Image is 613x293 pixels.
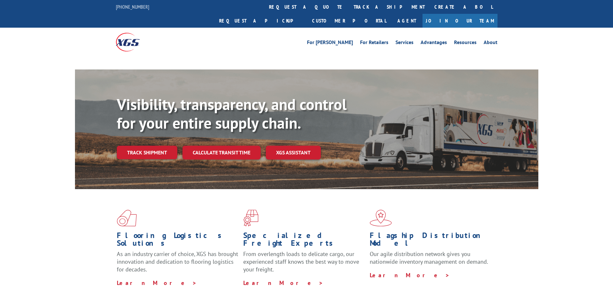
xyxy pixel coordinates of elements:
[370,250,488,265] span: Our agile distribution network gives you nationwide inventory management on demand.
[243,210,258,226] img: xgs-icon-focused-on-flooring-red
[214,14,307,28] a: Request a pickup
[182,146,261,160] a: Calculate transit time
[117,232,238,250] h1: Flooring Logistics Solutions
[395,40,413,47] a: Services
[360,40,388,47] a: For Retailers
[243,232,365,250] h1: Specialized Freight Experts
[370,271,450,279] a: Learn More >
[391,14,423,28] a: Agent
[117,94,347,133] b: Visibility, transparency, and control for your entire supply chain.
[370,210,392,226] img: xgs-icon-flagship-distribution-model-red
[484,40,497,47] a: About
[421,40,447,47] a: Advantages
[266,146,321,160] a: XGS ASSISTANT
[117,279,197,287] a: Learn More >
[454,40,477,47] a: Resources
[243,279,323,287] a: Learn More >
[117,250,238,273] span: As an industry carrier of choice, XGS has brought innovation and dedication to flooring logistics...
[370,232,491,250] h1: Flagship Distribution Model
[117,146,177,159] a: Track shipment
[116,4,149,10] a: [PHONE_NUMBER]
[243,250,365,279] p: From overlength loads to delicate cargo, our experienced staff knows the best way to move your fr...
[423,14,497,28] a: Join Our Team
[117,210,137,226] img: xgs-icon-total-supply-chain-intelligence-red
[307,14,391,28] a: Customer Portal
[307,40,353,47] a: For [PERSON_NAME]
